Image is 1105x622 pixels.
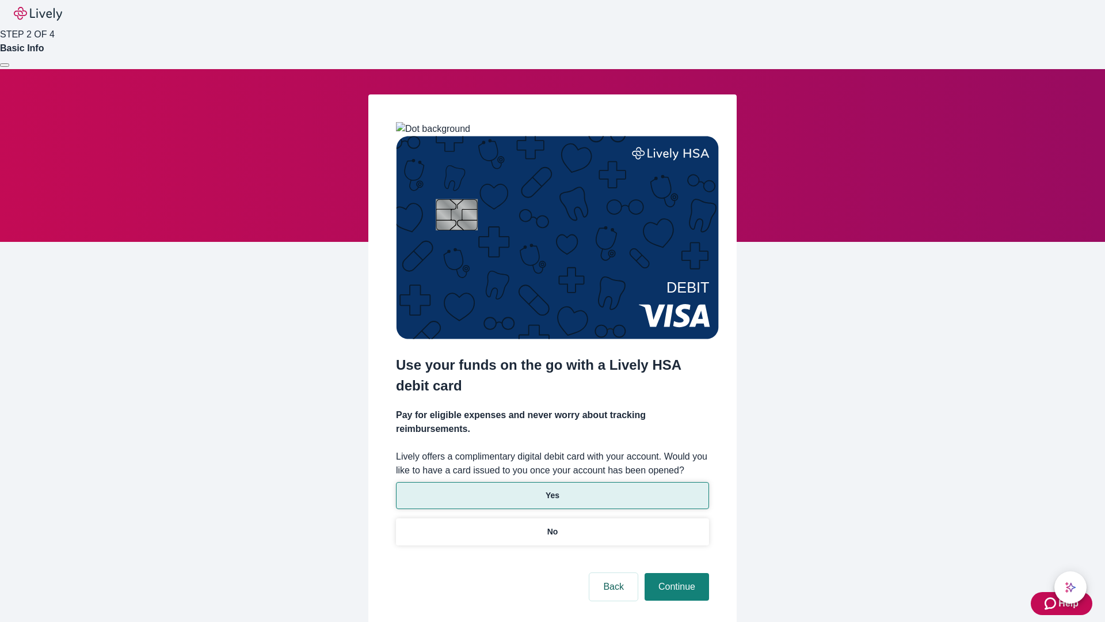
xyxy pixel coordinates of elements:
[1058,597,1079,610] span: Help
[1045,597,1058,610] svg: Zendesk support icon
[396,518,709,545] button: No
[396,450,709,477] label: Lively offers a complimentary digital debit card with your account. Would you like to have a card...
[396,355,709,396] h2: Use your funds on the go with a Lively HSA debit card
[546,490,559,502] p: Yes
[396,408,709,436] h4: Pay for eligible expenses and never worry about tracking reimbursements.
[396,122,470,136] img: Dot background
[396,482,709,509] button: Yes
[14,7,62,21] img: Lively
[396,136,719,339] img: Debit card
[645,573,709,601] button: Continue
[547,526,558,538] p: No
[1065,582,1076,593] svg: Lively AI Assistant
[589,573,638,601] button: Back
[1031,592,1092,615] button: Zendesk support iconHelp
[1054,571,1087,604] button: chat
